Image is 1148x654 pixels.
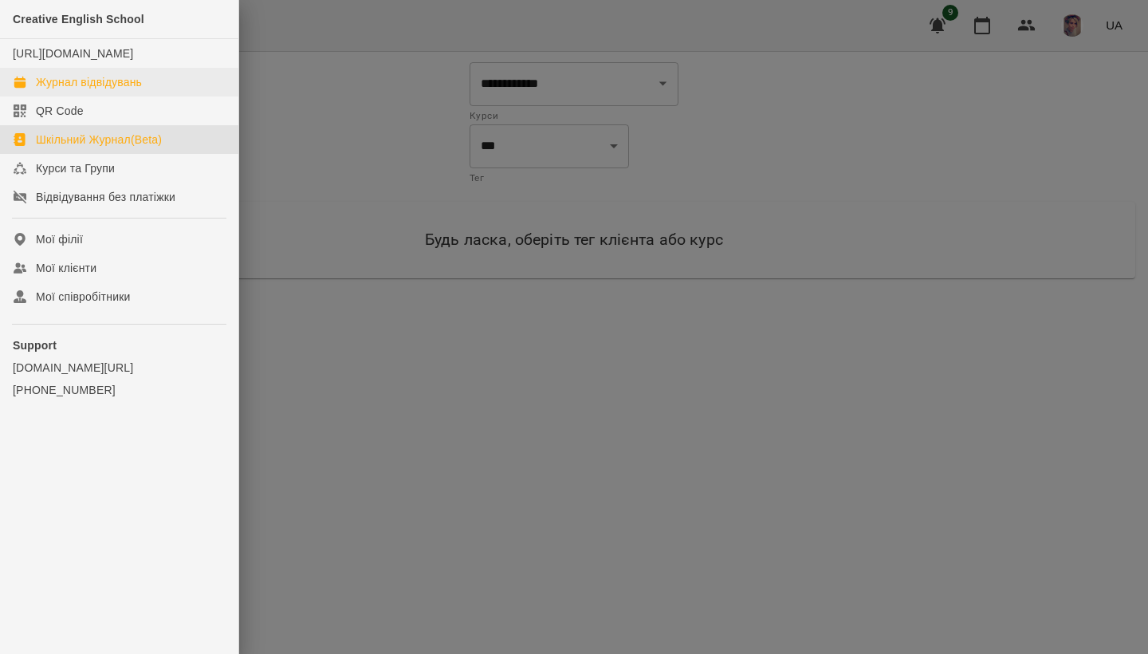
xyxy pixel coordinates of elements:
[36,103,84,119] div: QR Code
[13,13,144,26] span: Creative English School
[36,160,115,176] div: Курси та Групи
[36,231,83,247] div: Мої філії
[36,260,96,276] div: Мої клієнти
[13,382,226,398] a: [PHONE_NUMBER]
[36,74,142,90] div: Журнал відвідувань
[36,189,175,205] div: Відвідування без платіжки
[13,360,226,376] a: [DOMAIN_NAME][URL]
[13,47,133,60] a: [URL][DOMAIN_NAME]
[36,132,162,148] div: Шкільний Журнал(Beta)
[36,289,131,305] div: Мої співробітники
[13,337,226,353] p: Support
